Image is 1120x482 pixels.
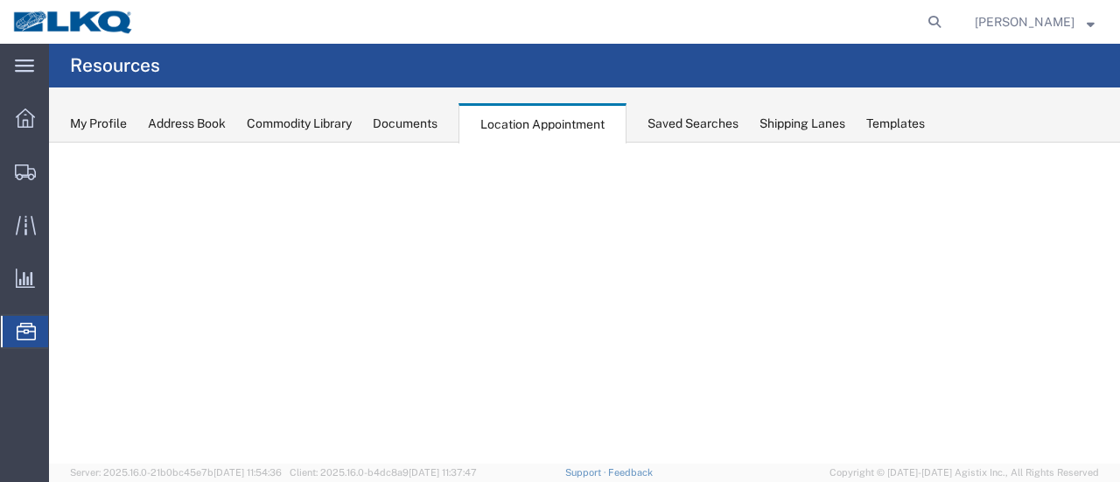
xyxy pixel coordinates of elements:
h4: Resources [70,44,160,87]
div: Location Appointment [458,103,626,143]
iframe: FS Legacy Container [49,143,1120,464]
span: Server: 2025.16.0-21b0bc45e7b [70,467,282,478]
div: Commodity Library [247,115,352,133]
div: My Profile [70,115,127,133]
button: [PERSON_NAME] [974,11,1095,32]
a: Support [565,467,609,478]
div: Documents [373,115,437,133]
div: Saved Searches [647,115,738,133]
div: Templates [866,115,925,133]
span: [DATE] 11:54:36 [213,467,282,478]
span: Client: 2025.16.0-b4dc8a9 [290,467,477,478]
img: logo [12,9,135,35]
span: Copyright © [DATE]-[DATE] Agistix Inc., All Rights Reserved [829,465,1099,480]
span: [DATE] 11:37:47 [409,467,477,478]
div: Address Book [148,115,226,133]
span: Marc Metzger [975,12,1074,31]
a: Feedback [608,467,653,478]
div: Shipping Lanes [759,115,845,133]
